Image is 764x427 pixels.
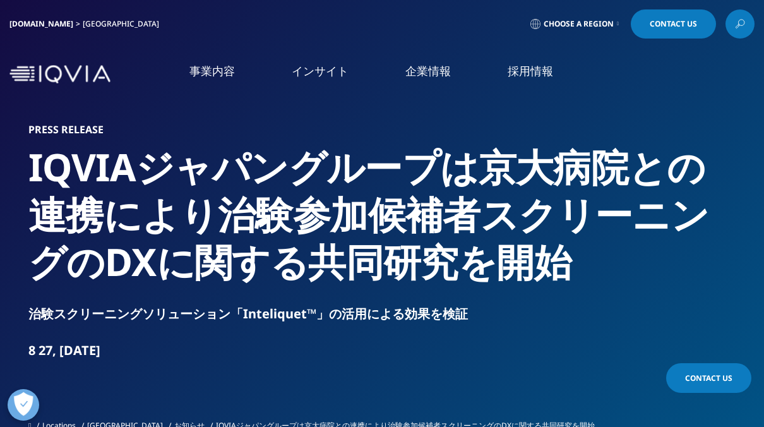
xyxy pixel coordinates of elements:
span: Choose a Region [544,19,614,29]
a: インサイト [292,63,349,79]
a: Contact Us [666,363,751,393]
h1: Press Release [28,123,736,136]
div: [GEOGRAPHIC_DATA] [83,19,164,29]
a: [DOMAIN_NAME] [9,18,73,29]
h2: IQVIAジャパングループは京大病院との連携により治験参加候補者スクリーニングのDXに関する共同研究を開始 [28,143,736,286]
a: 採用情報 [508,63,553,79]
a: Contact Us [631,9,716,39]
a: 企業情報 [405,63,451,79]
span: Contact Us [650,20,697,28]
span: Contact Us [685,373,732,383]
nav: Primary [116,44,755,104]
div: 治験スクリーニングソリューション「Inteliquet™」の活用による効果を検証 [28,305,736,323]
button: 優先設定センターを開く [8,389,39,421]
div: 8 27, [DATE] [28,342,736,359]
a: 事業内容 [189,63,235,79]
